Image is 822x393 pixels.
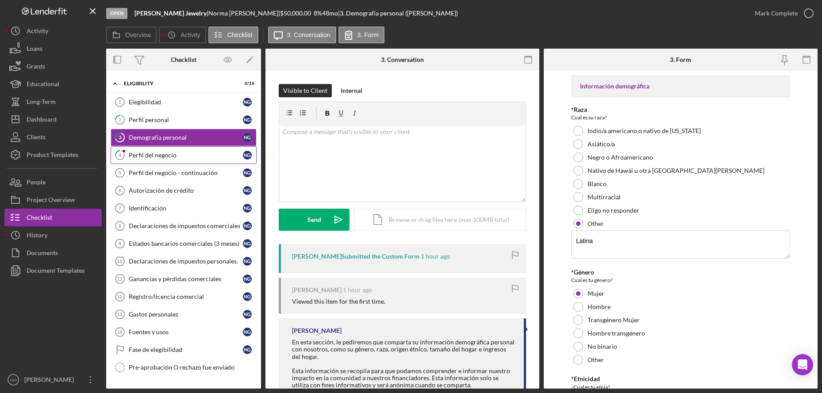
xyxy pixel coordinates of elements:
a: 3Demografía personalNG [111,129,257,146]
tspan: 5 [119,170,121,176]
button: History [4,226,102,244]
div: Perfil del negocio [129,152,243,159]
div: [PERSON_NAME] [22,371,80,391]
label: Hombre [588,303,611,310]
div: 8 % [314,10,322,17]
a: 6Autorización de créditoNG [111,182,257,199]
div: N G [243,328,252,336]
div: Send [307,209,321,231]
button: Loans [4,40,102,57]
a: Pre-aprobación O rechazo fue enviado [111,359,257,376]
div: ¿Cual es tu etnia? [571,383,790,392]
div: Autorización de crédito [129,187,243,194]
tspan: 12 [117,294,122,299]
a: Educational [4,75,102,93]
div: Long-Term [27,93,56,113]
div: Ganancias y pérdidas comerciales [129,275,243,282]
a: 2Perfil personalNG [111,111,257,129]
div: N G [243,345,252,354]
a: Product Templates [4,146,102,164]
tspan: 14 [117,329,123,335]
tspan: 13 [117,312,122,317]
div: N G [243,239,252,248]
label: Negro o Afroamericano [588,154,653,161]
label: Multirracial [588,194,621,201]
a: Dashboard [4,111,102,128]
div: Document Templates [27,262,85,282]
div: Open Intercom Messenger [792,354,813,375]
div: Dashboard [27,111,57,130]
button: Send [279,209,350,231]
div: 3. Conversation [381,56,424,63]
a: Fase de elegibilidadNG [111,341,257,359]
div: Gastos personales [129,311,243,318]
div: Checklist [27,209,52,229]
button: Activity [159,27,206,43]
div: [PERSON_NAME] Submitted the Custom Form [292,253,419,260]
div: N G [243,292,252,301]
div: Elegibilidad [129,99,243,106]
div: | 3. Demografía personal ([PERSON_NAME]) [338,10,458,17]
div: Fuentes y usos [129,328,243,336]
tspan: 11 [117,276,122,282]
label: Indio/a americano o nativo de [US_STATE] [588,127,701,134]
label: Checklist [227,31,253,38]
button: Grants [4,57,102,75]
a: 9Estados bancarios comerciales (3 meses)NG [111,235,257,252]
div: N G [243,186,252,195]
div: N G [243,257,252,266]
a: 11Ganancias y pérdidas comercialesNG [111,270,257,288]
div: Norma [PERSON_NAME] | [208,10,280,17]
div: N G [243,168,252,177]
tspan: 7 [119,206,121,211]
div: Cual es tu género? [571,276,790,285]
div: 0 / 16 [238,81,254,86]
div: Visible to Client [283,84,327,97]
button: Long-Term [4,93,102,111]
time: 2025-08-28 19:52 [343,286,372,294]
label: Other [588,356,604,363]
button: Project Overview [4,191,102,209]
label: Asiático/a [588,141,615,148]
div: Identificación [129,205,243,212]
button: 3. Conversation [268,27,336,43]
div: [PERSON_NAME] [292,286,342,294]
div: Viewed this item for the first time. [292,298,385,305]
div: $50,000.00 [280,10,314,17]
a: 10Declaraciones de impuestos personales.NG [111,252,257,270]
div: 3. Form [670,56,691,63]
button: Overview [106,27,157,43]
div: | [134,10,208,17]
a: 8Declaraciones de impuestos comercialesNG [111,217,257,235]
div: [PERSON_NAME] [292,327,342,334]
div: N G [243,221,252,230]
tspan: 6 [119,188,121,193]
div: ELIGIBILITY [124,81,232,86]
a: 12Registro/licencia comercialNG [111,288,257,305]
label: Transgénero Mujer [588,317,640,324]
label: Hombre transgénero [588,330,645,337]
div: *Etnicidad [571,375,790,382]
label: Other [588,220,604,227]
div: Registro/licencia comercial [129,293,243,300]
div: Declaraciones de impuestos personales. [129,258,243,265]
a: 7IdentificaciónNG [111,199,257,217]
label: Blanco [588,180,607,187]
a: Activity [4,22,102,40]
div: Estados bancarios comerciales (3 meses) [129,240,243,247]
div: Documents [27,244,58,264]
div: Internal [341,84,362,97]
a: Documents [4,244,102,262]
div: Declaraciones de impuestos comerciales [129,222,243,229]
button: Document Templates [4,262,102,279]
div: Open [106,8,127,19]
div: Cual es su raza? [571,113,790,122]
div: History [27,226,47,246]
label: Activity [181,31,200,38]
button: People [4,173,102,191]
div: Fase de elegibilidad [129,346,243,353]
